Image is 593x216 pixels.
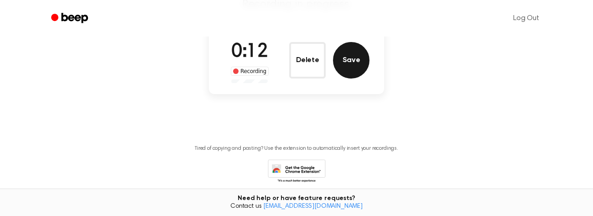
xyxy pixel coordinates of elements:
a: Log Out [504,7,548,29]
button: Delete Audio Record [289,42,326,79]
div: Recording [231,67,269,76]
a: [EMAIL_ADDRESS][DOMAIN_NAME] [263,203,363,210]
span: Contact us [5,203,588,211]
a: Beep [45,10,96,27]
button: Save Audio Record [333,42,369,79]
span: 0:12 [231,42,268,62]
p: Tired of copying and pasting? Use the extension to automatically insert your recordings. [195,145,398,152]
